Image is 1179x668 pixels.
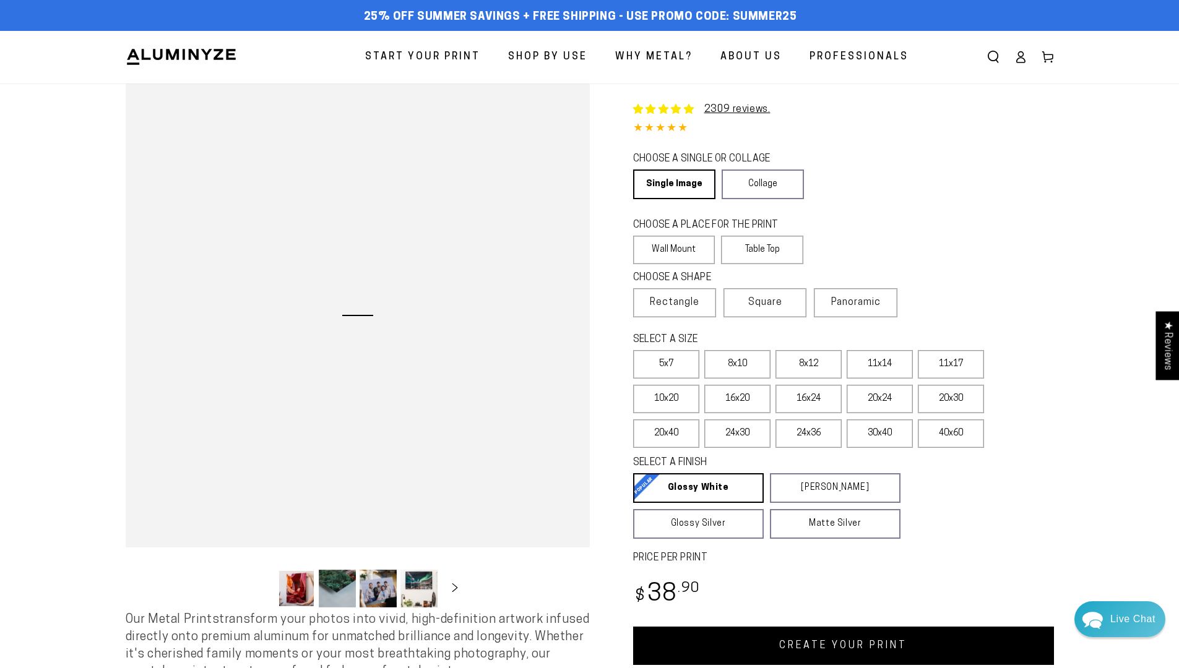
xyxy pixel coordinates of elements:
label: 40x60 [918,419,984,448]
button: Load image 2 in gallery view [319,570,356,607]
span: Panoramic [831,298,881,307]
summary: Search our site [980,43,1007,71]
button: Slide right [441,575,469,602]
a: About Us [711,41,791,74]
button: Slide left [247,575,274,602]
sup: .90 [678,581,700,596]
button: Load image 3 in gallery view [360,570,397,607]
legend: CHOOSE A SINGLE OR COLLAGE [633,152,793,166]
span: Start Your Print [365,48,480,66]
a: CREATE YOUR PRINT [633,627,1054,665]
a: Why Metal? [606,41,702,74]
label: 16x20 [704,385,771,413]
label: Table Top [721,236,803,264]
legend: SELECT A SIZE [633,333,881,347]
div: Contact Us Directly [1110,601,1155,637]
button: Load image 4 in gallery view [400,570,438,607]
label: 8x10 [704,350,771,379]
label: Wall Mount [633,236,715,264]
span: Rectangle [650,295,699,310]
a: 2309 reviews. [704,105,771,114]
span: About Us [720,48,782,66]
span: Square [748,295,782,310]
label: 11x17 [918,350,984,379]
label: 20x24 [847,385,913,413]
a: Single Image [633,169,715,199]
label: 10x20 [633,385,699,413]
span: Why Metal? [615,48,693,66]
span: Professionals [810,48,909,66]
legend: CHOOSE A SHAPE [633,271,794,285]
label: 20x30 [918,385,984,413]
label: 30x40 [847,419,913,448]
a: Start Your Print [356,41,490,74]
a: Shop By Use [499,41,597,74]
div: Chat widget toggle [1074,601,1165,637]
img: Aluminyze [126,48,237,66]
label: 8x12 [775,350,842,379]
span: $ [635,588,646,605]
a: Matte Silver [770,509,900,539]
label: 11x14 [847,350,913,379]
legend: CHOOSE A PLACE FOR THE PRINT [633,218,792,233]
a: Glossy Silver [633,509,764,539]
label: 24x30 [704,419,771,448]
label: 5x7 [633,350,699,379]
legend: SELECT A FINISH [633,456,871,470]
label: 24x36 [775,419,842,448]
a: [PERSON_NAME] [770,473,900,503]
bdi: 38 [633,583,701,607]
a: Collage [722,169,804,199]
button: Load image 1 in gallery view [278,570,315,607]
label: PRICE PER PRINT [633,551,1054,565]
media-gallery: Gallery Viewer [126,83,590,611]
span: Shop By Use [508,48,587,66]
a: Professionals [800,41,918,74]
label: 16x24 [775,385,842,413]
div: 4.85 out of 5.0 stars [633,120,1054,138]
span: 25% off Summer Savings + Free Shipping - Use Promo Code: SUMMER25 [364,11,797,24]
a: Glossy White [633,473,764,503]
div: Click to open Judge.me floating reviews tab [1155,311,1179,380]
label: 20x40 [633,419,699,448]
